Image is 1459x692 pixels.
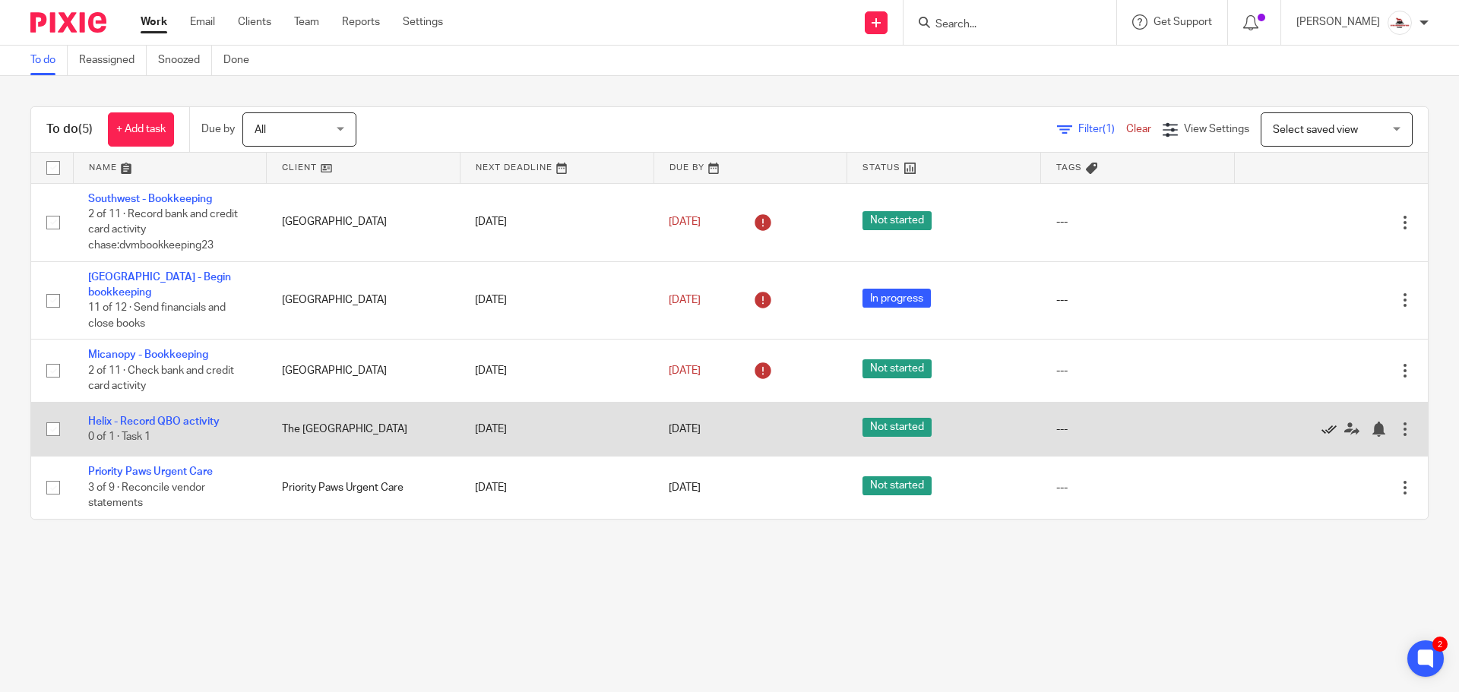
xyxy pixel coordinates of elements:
[88,416,220,427] a: Helix - Record QBO activity
[460,261,654,340] td: [DATE]
[158,46,212,75] a: Snoozed
[267,402,460,456] td: The [GEOGRAPHIC_DATA]
[1388,11,1412,35] img: EtsyProfilePhoto.jpg
[88,209,238,251] span: 2 of 11 · Record bank and credit card activity chase:dvmbookkeeping23
[460,402,654,456] td: [DATE]
[342,14,380,30] a: Reports
[669,424,701,434] span: [DATE]
[1154,17,1212,27] span: Get Support
[460,457,654,519] td: [DATE]
[1056,422,1220,437] div: ---
[267,457,460,519] td: Priority Paws Urgent Care
[267,340,460,402] td: [GEOGRAPHIC_DATA]
[141,14,167,30] a: Work
[669,216,701,227] span: [DATE]
[1056,163,1082,172] span: Tags
[1056,480,1220,495] div: ---
[460,183,654,261] td: [DATE]
[1273,125,1358,135] span: Select saved view
[88,349,208,360] a: Micanopy - Bookkeeping
[1432,637,1448,652] div: 2
[267,261,460,340] td: [GEOGRAPHIC_DATA]
[669,365,701,376] span: [DATE]
[669,295,701,305] span: [DATE]
[223,46,261,75] a: Done
[267,183,460,261] td: [GEOGRAPHIC_DATA]
[88,302,226,329] span: 11 of 12 · Send financials and close books
[88,194,212,204] a: Southwest - Bookkeeping
[30,12,106,33] img: Pixie
[190,14,215,30] a: Email
[238,14,271,30] a: Clients
[88,482,205,509] span: 3 of 9 · Reconcile vendor statements
[108,112,174,147] a: + Add task
[1078,124,1126,134] span: Filter
[1056,292,1220,308] div: ---
[79,46,147,75] a: Reassigned
[460,340,654,402] td: [DATE]
[46,122,93,137] h1: To do
[862,476,932,495] span: Not started
[1103,124,1115,134] span: (1)
[1296,14,1380,30] p: [PERSON_NAME]
[1184,124,1249,134] span: View Settings
[294,14,319,30] a: Team
[88,365,234,392] span: 2 of 11 · Check bank and credit card activity
[862,289,931,308] span: In progress
[934,18,1071,32] input: Search
[669,482,701,493] span: [DATE]
[30,46,68,75] a: To do
[862,359,932,378] span: Not started
[403,14,443,30] a: Settings
[255,125,266,135] span: All
[1321,422,1344,437] a: Mark as done
[1126,124,1151,134] a: Clear
[862,211,932,230] span: Not started
[88,272,231,298] a: [GEOGRAPHIC_DATA] - Begin bookkeeping
[201,122,235,137] p: Due by
[78,123,93,135] span: (5)
[1056,363,1220,378] div: ---
[88,466,213,477] a: Priority Paws Urgent Care
[862,418,932,437] span: Not started
[1056,214,1220,229] div: ---
[88,431,150,442] span: 0 of 1 · Task 1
